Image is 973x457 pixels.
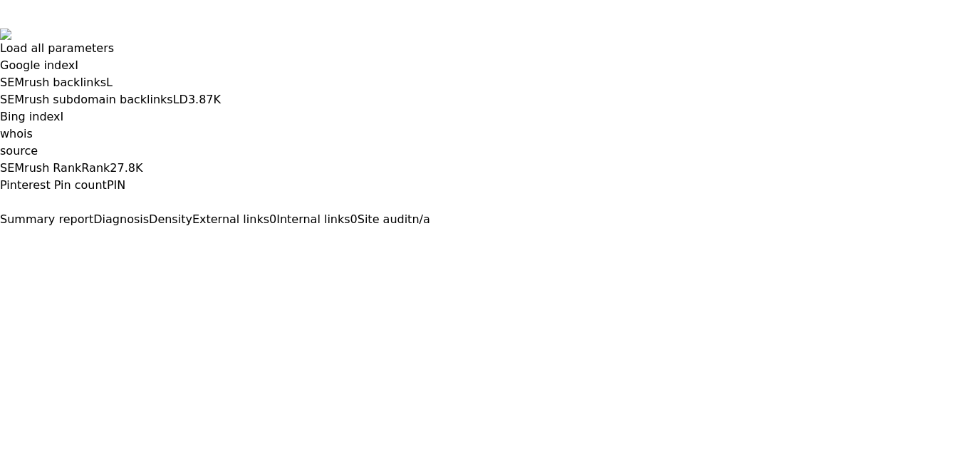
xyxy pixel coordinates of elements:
span: Site audit [358,212,412,226]
span: 0 [350,212,358,226]
span: 0 [269,212,276,226]
span: Diagnosis [93,212,149,226]
span: I [61,110,64,123]
span: LD [173,93,188,106]
span: PIN [107,178,125,192]
span: L [106,76,113,89]
a: 27.8K [110,161,142,175]
span: Rank [81,161,110,175]
span: n/a [412,212,430,226]
span: External links [192,212,269,226]
span: Density [149,212,192,226]
a: 3.87K [188,93,221,106]
span: I [75,58,78,72]
a: Site auditn/a [358,212,430,226]
span: Internal links [276,212,350,226]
